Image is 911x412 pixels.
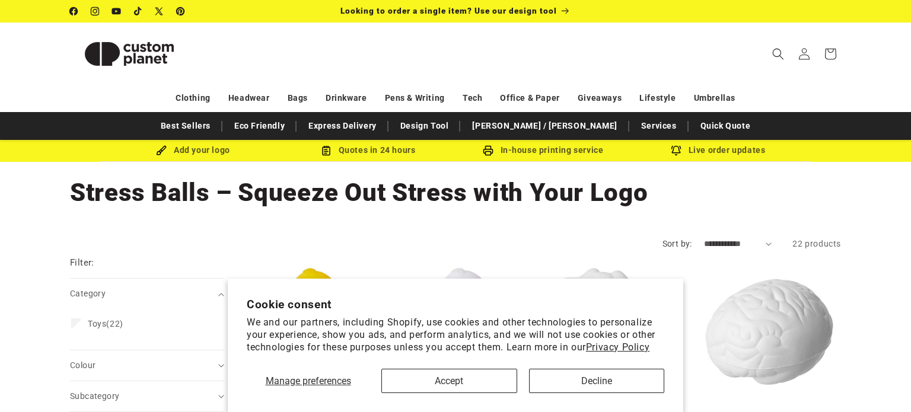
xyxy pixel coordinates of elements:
[321,145,332,156] img: Order Updates Icon
[463,88,482,108] a: Tech
[70,381,224,411] summary: Subcategory (0 selected)
[247,298,664,311] h2: Cookie consent
[70,350,224,381] summary: Colour (0 selected)
[70,256,94,270] h2: Filter:
[88,319,106,328] span: Toys
[88,318,123,329] span: (22)
[662,239,692,248] label: Sort by:
[381,369,517,393] button: Accept
[70,391,119,401] span: Subcategory
[586,341,649,353] a: Privacy Policy
[529,369,664,393] button: Decline
[455,143,630,158] div: In-house printing service
[792,239,841,248] span: 22 products
[70,360,95,370] span: Colour
[70,289,106,298] span: Category
[694,88,735,108] a: Umbrellas
[106,143,281,158] div: Add your logo
[394,116,455,136] a: Design Tool
[228,116,291,136] a: Eco Friendly
[765,41,791,67] summary: Search
[66,23,193,85] a: Custom Planet
[70,279,224,309] summary: Category (0 selected)
[247,369,370,393] button: Manage preferences
[326,88,367,108] a: Drinkware
[578,88,622,108] a: Giveaways
[247,317,664,353] p: We and our partners, including Shopify, use cookies and other technologies to personalize your ex...
[288,88,308,108] a: Bags
[483,145,493,156] img: In-house printing
[70,177,841,209] h1: Stress Balls – Squeeze Out Stress with Your Logo
[266,375,351,387] span: Manage preferences
[156,145,167,156] img: Brush Icon
[155,116,216,136] a: Best Sellers
[466,116,623,136] a: [PERSON_NAME] / [PERSON_NAME]
[176,88,211,108] a: Clothing
[281,143,455,158] div: Quotes in 24 hours
[630,143,805,158] div: Live order updates
[695,116,757,136] a: Quick Quote
[671,145,681,156] img: Order updates
[340,6,557,15] span: Looking to order a single item? Use our design tool
[228,88,270,108] a: Headwear
[70,27,189,81] img: Custom Planet
[639,88,676,108] a: Lifestyle
[500,88,559,108] a: Office & Paper
[385,88,445,108] a: Pens & Writing
[302,116,383,136] a: Express Delivery
[635,116,683,136] a: Services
